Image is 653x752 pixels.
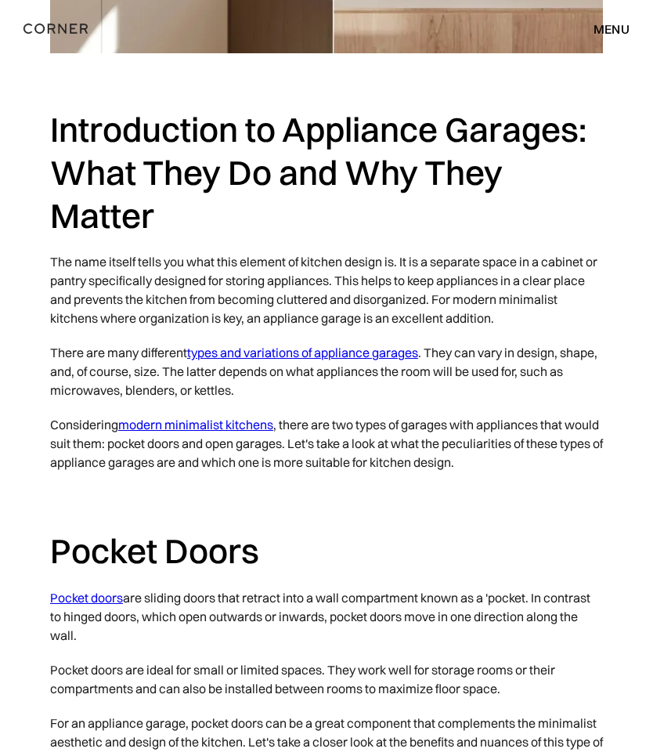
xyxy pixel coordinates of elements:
[23,19,136,39] a: home
[50,591,123,606] a: Pocket doors
[50,530,603,573] h2: Pocket Doors
[50,408,603,480] p: Considering , there are two types of garages with appliances that would suit them: pocket doors a...
[50,109,603,237] h2: Introduction to Appliance Garages: What They Do and Why They Matter
[187,345,418,361] a: types and variations of appliance garages
[578,16,630,42] div: menu
[118,418,273,433] a: modern minimalist kitchens
[50,653,603,707] p: Pocket doors are ideal for small or limited spaces. They work well for storage rooms or their com...
[50,245,603,336] p: The name itself tells you what this element of kitchen design is. It is a separate space in a cab...
[50,336,603,408] p: There are many different . They can vary in design, shape, and, of course, size. The latter depen...
[593,23,630,35] div: menu
[50,581,603,653] p: are sliding doors that retract into a wall compartment known as a 'pocket. In contrast to hinged ...
[50,480,603,515] p: ‍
